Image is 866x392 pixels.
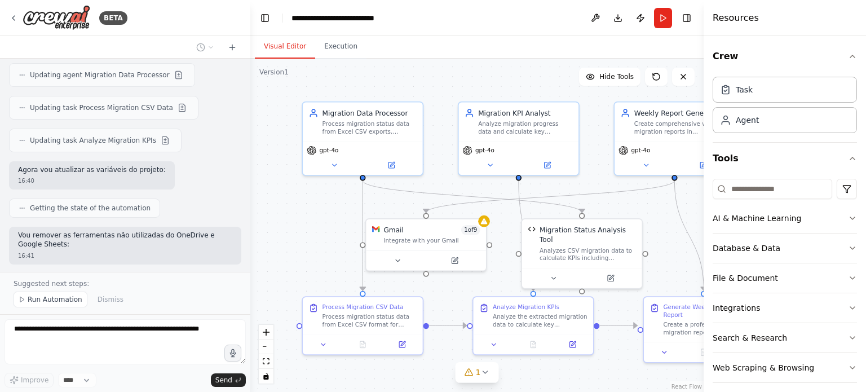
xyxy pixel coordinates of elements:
g: Edge from d6836262-3270-4941-8725-004d2f7ca087 to 511e25f0-8eac-4cc8-a6c0-7badc2148596 [600,321,638,331]
button: No output available [512,339,554,351]
div: Process Migration CSV Data [322,303,404,311]
h4: Resources [713,11,759,25]
button: Switch to previous chat [192,41,219,54]
g: Edge from a1a84239-76a8-46cf-bc42-5fb85385f674 to d6836262-3270-4941-8725-004d2f7ca087 [429,321,467,331]
div: Migration Data Processor [322,108,417,118]
div: Task [736,84,753,95]
button: fit view [259,354,273,369]
div: Agent [736,114,759,126]
span: Send [215,376,232,385]
g: Edge from 469c9f69-6611-49b7-a27d-a5bf2bac9428 to 20fa6aec-6d18-4a6b-9e5f-7d03b5e7b613 [421,180,679,213]
button: Open in side panel [556,339,589,351]
img: Migration Status Analysis Tool [528,225,536,233]
div: Create comprehensive weekly migration reports in professional format, summarizing KPI analysis an... [634,120,729,135]
img: Gmail [372,225,380,233]
button: zoom in [259,325,273,340]
button: No output available [683,346,724,358]
div: Weekly Report Generator [634,108,729,118]
g: Edge from 2a3939bb-62f8-42cb-8489-e1551c34054d to d6836262-3270-4941-8725-004d2f7ca087 [514,180,538,290]
div: Analyzes CSV migration data to calculate KPIs including completion rates, pending items, and tren... [540,246,636,262]
div: Analyze Migration KPIsAnalyze the extracted migration data to calculate key performance indicator... [472,296,594,355]
button: Start a new chat [223,41,241,54]
button: Database & Data [713,234,857,263]
div: Integrate with your Gmail [383,237,480,245]
div: BETA [99,11,127,25]
img: Logo [23,5,90,30]
div: Version 1 [259,68,289,77]
g: Edge from 154e90b4-32ca-4c81-a4d2-32e2297a8e9b to a1a84239-76a8-46cf-bc42-5fb85385f674 [358,180,368,290]
button: Web Scraping & Browsing [713,353,857,382]
button: Open in side panel [583,272,638,284]
div: Tools [713,174,857,392]
button: Send [211,373,246,387]
p: Vou remover as ferramentas não utilizadas do OneDrive e Google Sheets: [18,231,232,249]
div: Create a professional weekly migration report for {stakeholder_audience} based on the KPI analysi... [664,321,758,337]
div: 16:40 [18,177,166,185]
p: Suggested next steps: [14,279,237,288]
button: Dismiss [92,292,129,307]
span: Updating agent Migration Data Processor [30,71,170,80]
button: Hide left sidebar [257,10,273,26]
g: Edge from 154e90b4-32ca-4c81-a4d2-32e2297a8e9b to 7d52ce18-ce79-497f-aaae-49d4cbf2cb84 [358,180,587,213]
div: Migration Status Analysis Tool [540,225,636,245]
div: Migration Data ProcessorProcess migration status data from Excel CSV exports, focusing on the Sta... [302,102,423,176]
button: Open in side panel [675,159,731,171]
span: Number of enabled actions [461,225,480,235]
div: Migration KPI AnalystAnalyze migration progress data and calculate key performance indicators inc... [458,102,580,176]
g: Edge from 469c9f69-6611-49b7-a27d-a5bf2bac9428 to 511e25f0-8eac-4cc8-a6c0-7badc2148596 [670,180,709,290]
div: Analyze Migration KPIs [493,303,559,311]
nav: breadcrumb [291,12,403,24]
button: Run Automation [14,292,87,307]
span: gpt-4o [319,147,338,155]
span: gpt-4o [631,147,650,155]
button: Crew [713,41,857,72]
button: Integrations [713,293,857,323]
span: Updating task Analyze Migration KPIs [30,136,156,145]
span: 1 [476,367,481,378]
button: Hide Tools [579,68,640,86]
div: Crew [713,72,857,142]
span: Dismiss [98,295,123,304]
span: Updating task Process Migration CSV Data [30,103,173,112]
button: No output available [342,339,383,351]
span: Run Automation [28,295,82,304]
div: React Flow controls [259,325,273,384]
button: Improve [5,373,54,387]
button: Hide right sidebar [679,10,695,26]
div: Migration KPI Analyst [478,108,573,118]
div: Analyze migration progress data and calculate key performance indicators including completion per... [478,120,573,135]
p: Agora vou atualizar as variáveis do projeto: [18,166,166,175]
button: Click to speak your automation idea [224,345,241,362]
button: zoom out [259,340,273,354]
button: Execution [315,35,366,59]
div: Process Migration CSV DataProcess migration status data from Excel CSV format for {project_name}.... [302,296,423,355]
button: Open in side panel [427,255,482,267]
button: File & Document [713,263,857,293]
button: Search & Research [713,323,857,353]
div: 16:41 [18,252,232,260]
div: Generate Weekly Migration Report [664,303,758,319]
span: Hide Tools [599,72,634,81]
div: GmailGmail1of9Integrate with your Gmail [365,218,487,271]
button: Open in side panel [364,159,419,171]
div: Migration Status Analysis ToolMigration Status Analysis ToolAnalyzes CSV migration data to calcul... [521,218,643,289]
button: Open in side panel [385,339,418,351]
div: Process migration status data from Excel CSV format for {project_name}. Use the Migration Status ... [322,313,417,329]
a: React Flow attribution [671,384,702,390]
button: Visual Editor [255,35,315,59]
div: Analyze the extracted migration data to calculate key performance indicators for {project_name}. ... [493,313,587,329]
button: 1 [456,362,499,383]
div: Gmail [383,225,403,235]
button: toggle interactivity [259,369,273,384]
button: Tools [713,143,857,174]
div: Process migration status data from Excel CSV exports, focusing on the Status_Final column to trac... [322,120,417,135]
button: Open in side panel [520,159,575,171]
button: AI & Machine Learning [713,204,857,233]
textarea: To enrich screen reader interactions, please activate Accessibility in Grammarly extension settings [5,319,246,364]
span: Getting the state of the automation [30,204,151,213]
span: gpt-4o [475,147,494,155]
div: Generate Weekly Migration ReportCreate a professional weekly migration report for {stakeholder_au... [643,296,765,363]
div: Weekly Report GeneratorCreate comprehensive weekly migration reports in professional format, summ... [613,102,735,176]
span: Improve [21,376,48,385]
